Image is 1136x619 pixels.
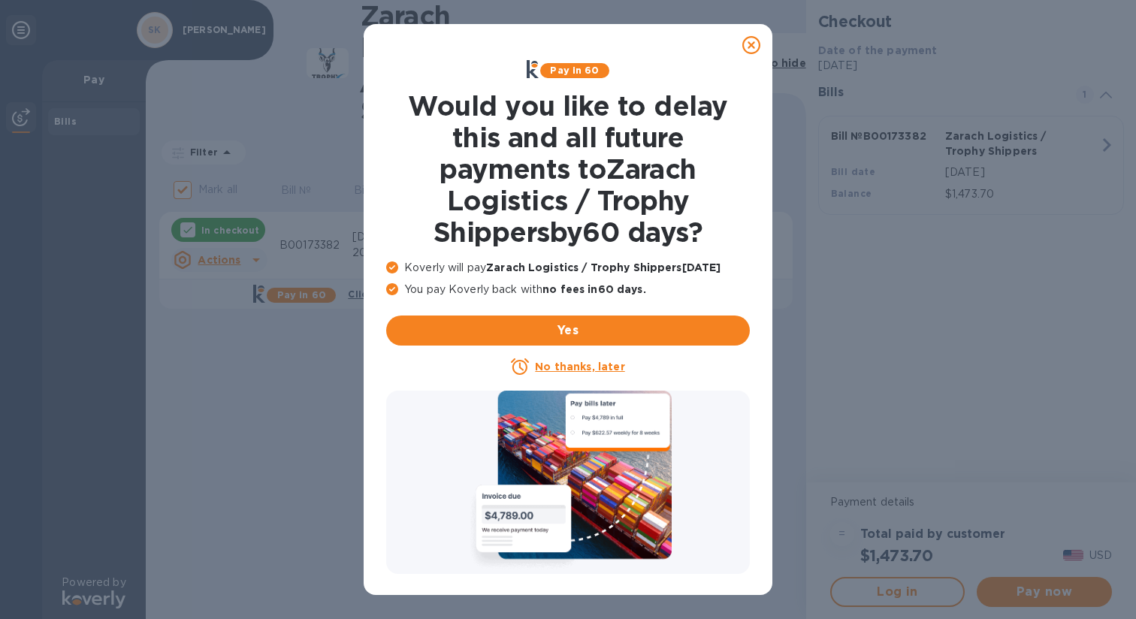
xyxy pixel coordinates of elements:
[386,282,750,297] p: You pay Koverly back with
[542,283,645,295] b: no fees in 60 days .
[535,361,624,373] u: No thanks, later
[550,65,599,76] b: Pay in 60
[486,261,721,273] b: Zarach Logistics / Trophy Shippers [DATE]
[386,316,750,346] button: Yes
[386,90,750,248] h1: Would you like to delay this and all future payments to Zarach Logistics / Trophy Shippers by 60 ...
[386,260,750,276] p: Koverly will pay
[398,322,738,340] span: Yes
